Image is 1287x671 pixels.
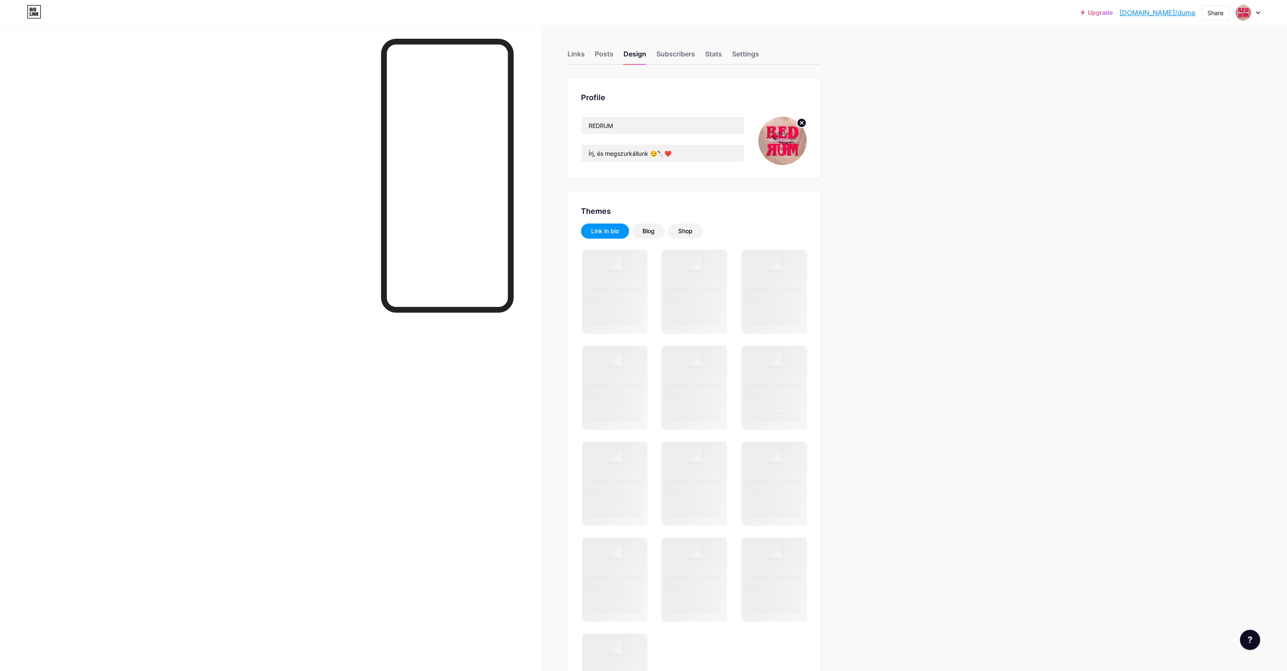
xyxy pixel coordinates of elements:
div: Stats [705,49,722,64]
div: Shop [678,227,693,235]
img: duma [1235,5,1251,21]
div: Settings [732,49,759,64]
div: Links [568,49,585,64]
img: duma [758,117,807,165]
div: Blog [642,227,655,235]
div: Themes [581,205,807,217]
input: Bio [581,145,744,162]
div: Share [1207,8,1223,17]
div: Posts [595,49,613,64]
div: Design [624,49,646,64]
div: Subscribers [656,49,695,64]
a: [DOMAIN_NAME]/duma [1119,8,1195,18]
div: Profile [581,92,807,103]
div: Link in bio [591,227,619,235]
a: Upgrade [1081,9,1113,16]
input: Name [581,117,744,134]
